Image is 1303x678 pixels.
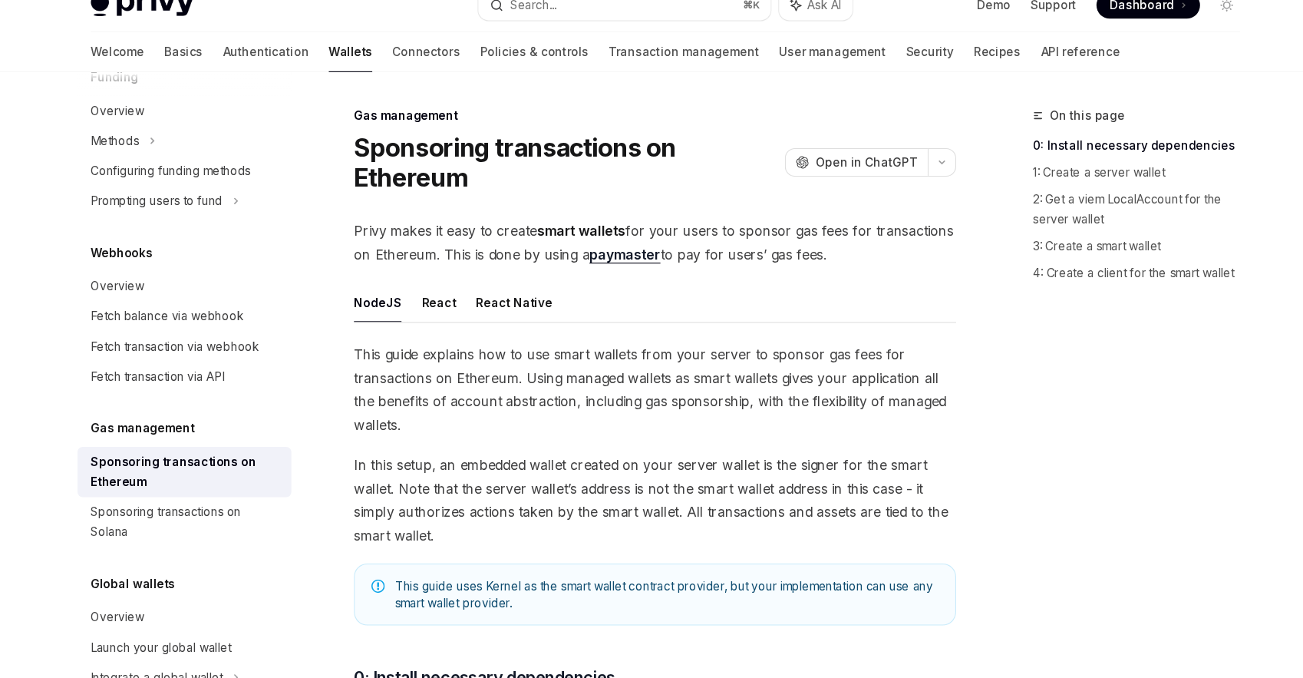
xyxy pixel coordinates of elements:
a: Connectors [401,49,463,86]
div: Integrate a global wallet [124,633,245,651]
a: User management [756,49,854,86]
a: Basics [191,49,226,86]
a: Authentication [245,49,324,86]
a: Fetch transaction via webhook [111,324,308,352]
a: Fetch balance via webhook [111,296,308,324]
span: This guide explains how to use smart wallets from your server to sponsor gas fees for transaction... [365,335,919,421]
div: Overview [124,577,173,596]
strong: smart wallets [533,224,615,240]
span: Dashboard [1060,17,1119,32]
button: NodeJS [365,279,409,316]
button: React Native [477,279,547,316]
a: Security [873,49,916,86]
div: Search... [509,15,552,34]
a: API reference [996,49,1069,86]
div: Sponsoring transactions on Ethereum [124,435,299,471]
a: Policies & controls [481,49,581,86]
img: light logo [124,14,219,35]
a: Overview [111,573,308,600]
div: Launch your global wallet [124,605,252,623]
span: ⌘ K [723,18,739,31]
div: Fetch balance via webhook [124,301,264,319]
a: 3: Create a smart wallet [989,233,1192,258]
a: 2: Get a viem LocalAccount for the server wallet [989,190,1192,233]
span: Open in ChatGPT [790,161,883,177]
a: Overview [111,269,308,296]
a: Support [987,17,1029,32]
div: Fetch transaction via webhook [124,329,279,347]
h5: Gas management [124,404,219,422]
span: In this setup, an embedded wallet created on your server wallet is the signer for the smart walle... [365,436,919,522]
a: Configuring funding methods [111,163,308,190]
h1: Sponsoring transactions on Ethereum [365,141,755,197]
a: Sponsoring transactions on Ethereum [111,430,308,476]
div: Gas management [365,118,919,134]
div: Methods [124,140,168,158]
span: This guide uses Kernel as the smart wallet contract provider, but your implementation can use any... [403,551,902,581]
button: Ask AI [756,11,823,38]
a: Welcome [124,49,173,86]
a: Sponsoring transactions on Solana [111,476,308,522]
button: Search...⌘K [480,11,748,38]
div: Overview [124,112,173,131]
h5: Global wallets [124,547,201,565]
button: React [427,279,459,316]
a: paymaster [582,246,647,262]
div: Sponsoring transactions on Solana [124,481,299,518]
a: Transaction management [599,49,737,86]
div: Overview [124,273,173,292]
span: 0: Install necessary dependencies [365,631,605,653]
a: Demo [938,17,968,32]
a: Wallets [342,49,382,86]
a: 0: Install necessary dependencies [989,141,1192,166]
a: 4: Create a client for the smart wallet [989,258,1192,283]
a: Fetch transaction via API [111,352,308,379]
svg: Note [381,552,394,564]
button: Open in ChatGPT [761,156,892,182]
a: 1: Create a server wallet [989,166,1192,190]
a: Launch your global wallet [111,600,308,628]
h5: Webhooks [124,243,180,261]
div: Fetch transaction via API [124,356,246,375]
div: Configuring funding methods [124,167,271,186]
span: Ask AI [782,17,813,32]
a: Dashboard [1047,12,1143,37]
a: Overview [111,107,308,135]
div: Prompting users to fund [124,195,245,213]
span: Privy makes it easy to create for your users to sponsor gas fees for transactions on Ethereum. Th... [365,221,919,264]
a: Recipes [935,49,978,86]
span: On this page [1004,117,1074,135]
button: Toggle dark mode [1155,12,1179,37]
